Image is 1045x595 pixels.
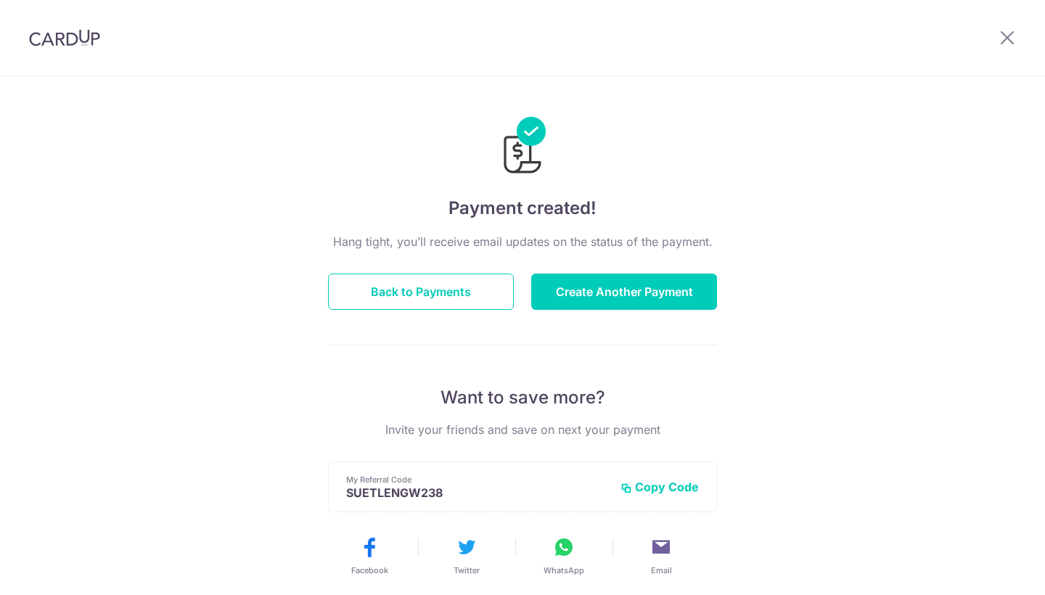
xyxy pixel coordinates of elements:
img: CardUp [29,29,100,46]
button: Create Another Payment [531,274,717,310]
p: My Referral Code [346,474,609,485]
button: Email [618,535,704,576]
img: Payments [499,117,546,178]
p: SUETLENGW238 [346,485,609,500]
span: Email [651,565,672,576]
button: Copy Code [620,480,699,494]
p: Hang tight, you’ll receive email updates on the status of the payment. [328,233,717,250]
span: WhatsApp [544,565,584,576]
button: Facebook [327,535,412,576]
p: Invite your friends and save on next your payment [328,421,717,438]
button: Twitter [424,535,509,576]
span: Facebook [351,565,388,576]
span: Twitter [454,565,480,576]
h4: Payment created! [328,195,717,221]
button: Back to Payments [328,274,514,310]
button: WhatsApp [521,535,607,576]
p: Want to save more? [328,386,717,409]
